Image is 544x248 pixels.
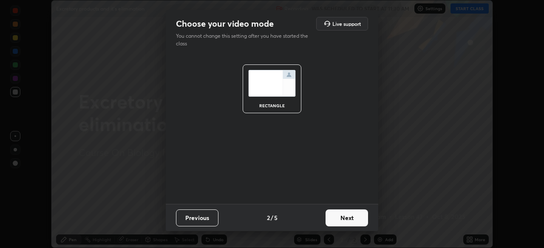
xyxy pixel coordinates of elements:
[332,21,361,26] h5: Live support
[326,209,368,226] button: Next
[176,18,274,29] h2: Choose your video mode
[274,213,278,222] h4: 5
[271,213,273,222] h4: /
[176,209,218,226] button: Previous
[267,213,270,222] h4: 2
[176,32,314,47] p: You cannot change this setting after you have started the class
[255,103,289,108] div: rectangle
[248,70,296,97] img: normalScreenIcon.ae25ed63.svg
